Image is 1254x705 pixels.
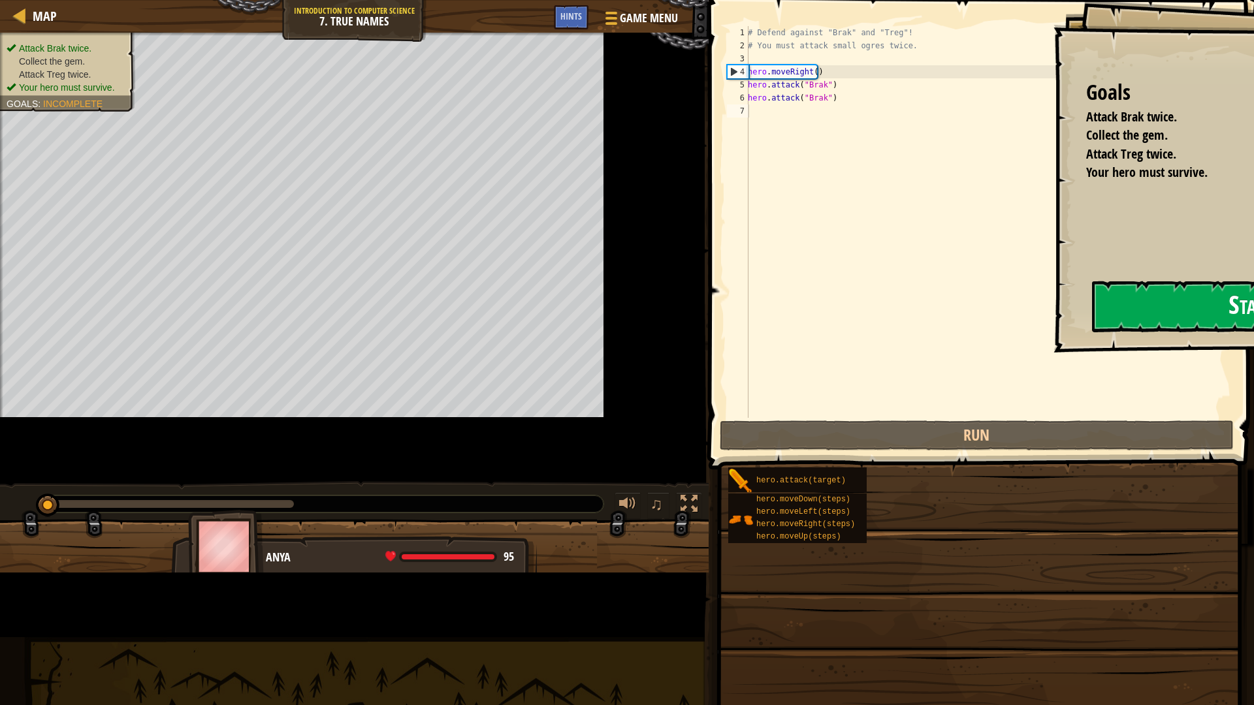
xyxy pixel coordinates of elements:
div: health: 95 / 95 [385,551,514,563]
li: Attack Brak twice. [7,42,125,55]
span: Game Menu [620,10,678,27]
div: Anya [266,549,524,566]
li: Attack Treg twice. [7,68,125,81]
img: portrait.png [728,507,753,532]
span: ♫ [650,494,663,514]
span: : [38,99,43,109]
span: Goals [7,99,38,109]
img: portrait.png [728,469,753,493]
span: Attack Brak twice. [1086,108,1177,125]
span: Collect the gem. [19,56,85,67]
span: Map [33,7,57,25]
span: Attack Treg twice. [19,69,91,80]
div: 7 [727,104,748,117]
span: Your hero must survive. [19,82,115,93]
button: ♫ [647,492,669,519]
div: 2 [727,39,748,52]
span: Collect the gem. [1086,126,1168,144]
div: 3 [727,52,748,65]
span: Attack Treg twice. [1086,145,1176,163]
span: hero.moveUp(steps) [756,532,841,541]
div: 6 [727,91,748,104]
span: Hints [560,10,582,22]
li: Your hero must survive. [7,81,125,94]
span: hero.moveDown(steps) [756,495,850,504]
button: Game Menu [595,5,686,36]
span: Incomplete [43,99,103,109]
button: Adjust volume [615,492,641,519]
span: hero.moveRight(steps) [756,520,855,529]
div: 4 [728,65,748,78]
div: 5 [727,78,748,91]
button: Toggle fullscreen [676,492,702,519]
span: hero.attack(target) [756,476,846,485]
span: Attack Brak twice. [19,43,91,54]
img: thang_avatar_frame.png [188,510,264,582]
div: 1 [727,26,748,39]
button: Run [720,420,1234,450]
li: Collect the gem. [7,55,125,68]
span: Your hero must survive. [1086,163,1208,181]
span: hero.moveLeft(steps) [756,507,850,516]
a: Map [26,7,57,25]
span: 95 [504,548,514,565]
